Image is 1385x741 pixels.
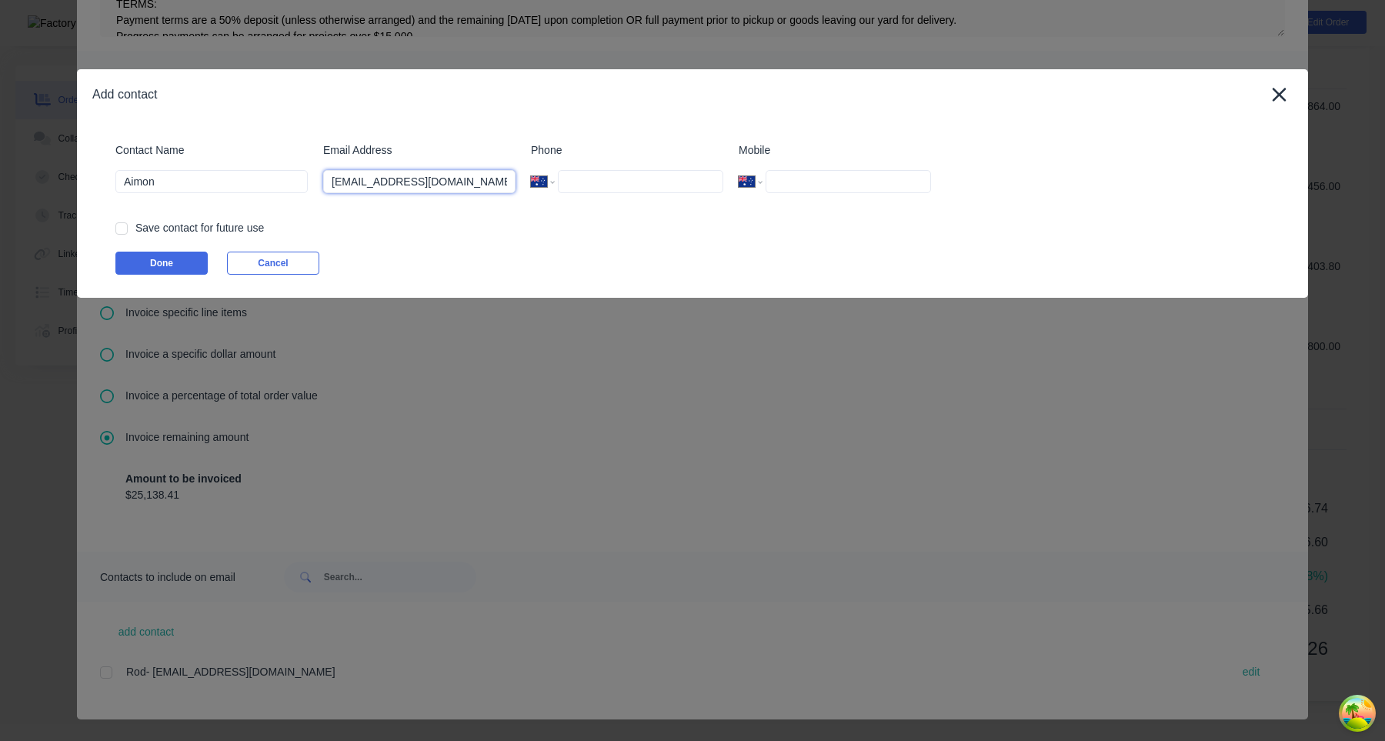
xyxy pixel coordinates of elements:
[115,142,308,159] label: Contact Name
[115,252,208,275] button: Done
[92,85,158,104] div: Add contact
[227,252,319,275] button: Cancel
[135,220,264,236] div: Save contact for future use
[323,142,516,159] label: Email Address
[1342,698,1373,729] button: Open Tanstack query devtools
[739,142,931,159] label: Mobile
[531,142,723,159] label: Phone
